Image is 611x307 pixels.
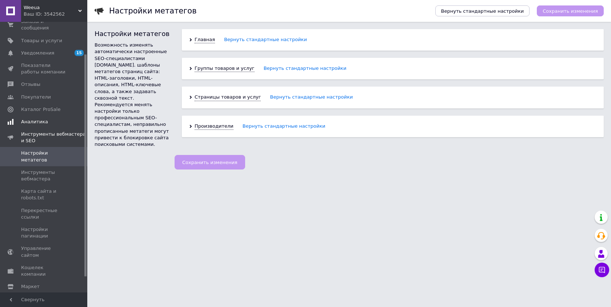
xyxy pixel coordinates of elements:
[21,226,67,239] span: Настройки пагинации
[24,4,78,11] span: Weeua
[195,65,255,72] span: Группы товаров и услуг
[21,37,62,44] span: Товары и услуги
[21,62,67,75] span: Показатели работы компании
[195,36,215,43] span: Главная
[21,94,51,100] span: Покупатели
[95,29,175,38] div: Настройки метатегов
[21,169,67,182] span: Инструменты вебмастера
[21,150,67,163] span: Настройки метатегов
[21,245,67,258] span: Управление сайтом
[243,123,326,129] a: Вернуть стандартные настройки
[109,7,197,15] h1: Настройки метатегов
[95,101,175,148] div: Рекомендуется менять настройки только профессиональным SEO-специалистам, неправильно прописанные ...
[224,36,307,43] a: Вернуть стандартные настройки
[595,263,609,277] button: Чат с покупателем
[195,94,261,101] span: Страницы товаров и услуг
[441,8,524,14] span: Вернуть стандартные настройки
[75,50,84,56] span: 15
[435,5,530,16] button: Вернуть стандартные настройки
[21,81,40,88] span: Отзывы
[21,119,48,125] span: Аналитика
[21,188,67,201] span: Карта сайта и robots.txt
[264,65,347,72] a: Вернуть стандартные настройки
[21,106,60,113] span: Каталог ProSale
[95,42,175,101] div: Возможность изменять автоматически настроенные SEO-специалистами [DOMAIN_NAME]. шаблоны метатегов...
[21,50,54,56] span: Уведомления
[24,11,87,17] div: Ваш ID: 3542562
[21,283,40,290] span: Маркет
[21,131,87,144] span: Инструменты вебмастера и SEO
[270,94,353,100] a: Вернуть стандартные настройки
[21,18,67,31] span: Заказы и сообщения
[195,123,233,130] span: Производители
[21,207,67,220] span: Перекрестные ссылки
[21,264,67,278] span: Кошелек компании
